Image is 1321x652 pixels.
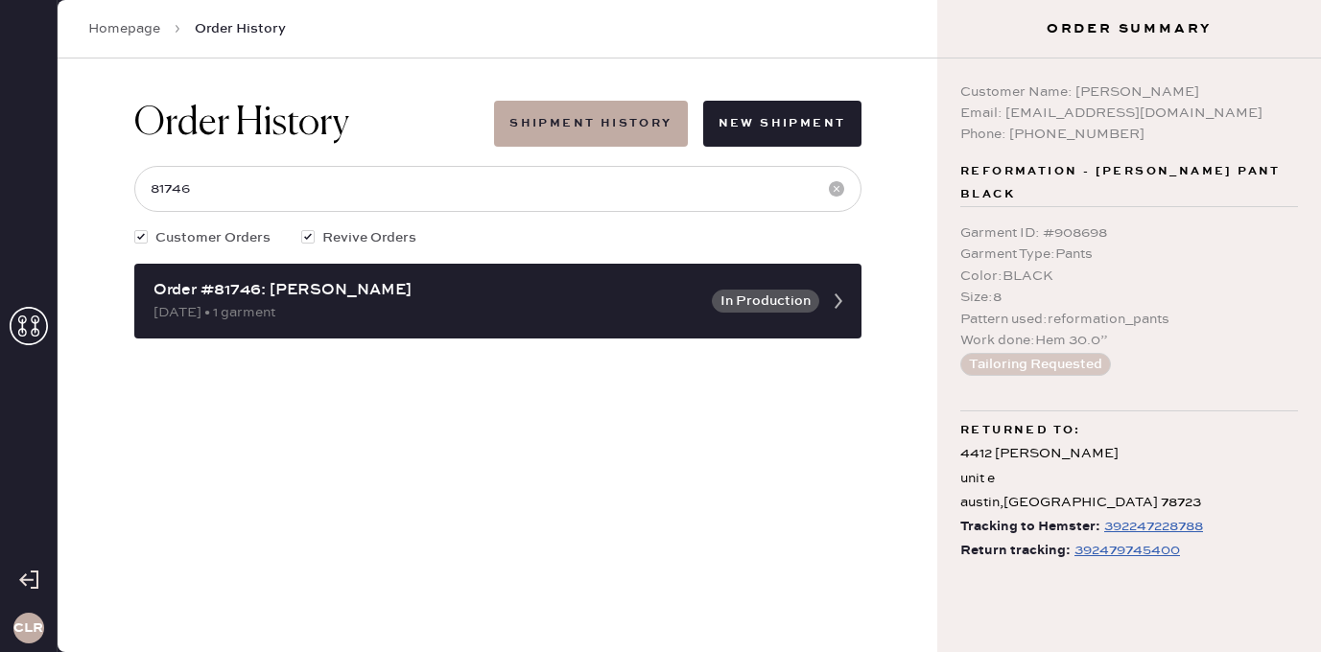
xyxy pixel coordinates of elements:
span: Revive Orders [322,227,416,248]
div: Garment ID : # 908698 [960,222,1298,244]
div: 4412 [PERSON_NAME] unit e austin , [GEOGRAPHIC_DATA] 78723 [960,442,1298,515]
h3: Order Summary [937,19,1321,38]
div: Order #81746: [PERSON_NAME] [153,279,700,302]
button: New Shipment [703,101,861,147]
h3: CLR [13,621,43,635]
div: https://www.fedex.com/apps/fedextrack/?tracknumbers=392479745400&cntry_code=US [1074,539,1180,562]
iframe: Front Chat [1230,566,1312,648]
span: Reformation - [PERSON_NAME] Pant BLACK [960,160,1298,206]
input: Search by order number, customer name, email or phone number [134,166,861,212]
a: 392479745400 [1071,539,1180,563]
div: [DATE] • 1 garment [153,302,700,323]
div: Color : BLACK [960,266,1298,287]
span: Return tracking: [960,539,1071,563]
div: Email: [EMAIL_ADDRESS][DOMAIN_NAME] [960,103,1298,124]
div: Size : 8 [960,287,1298,308]
span: Customer Orders [155,227,271,248]
div: https://www.fedex.com/apps/fedextrack/?tracknumbers=392247228788&cntry_code=US [1104,515,1203,538]
span: Returned to: [960,419,1081,442]
button: Shipment History [494,101,687,147]
div: Phone: [PHONE_NUMBER] [960,124,1298,145]
div: Pattern used : reformation_pants [960,309,1298,330]
a: Homepage [88,19,160,38]
div: Customer Name: [PERSON_NAME] [960,81,1298,103]
span: Tracking to Hemster: [960,515,1100,539]
h1: Order History [134,101,349,147]
div: Work done : Hem 30.0” [960,330,1298,351]
div: Garment Type : Pants [960,244,1298,265]
button: Tailoring Requested [960,353,1111,376]
span: Order History [195,19,286,38]
a: 392247228788 [1100,515,1203,539]
button: In Production [712,290,819,313]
